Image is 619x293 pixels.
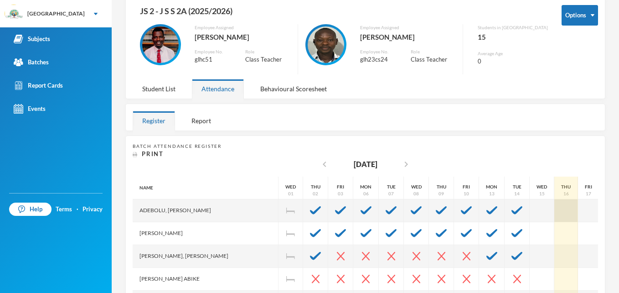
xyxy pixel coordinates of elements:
[133,111,175,131] div: Register
[337,183,344,190] div: Fri
[195,31,291,43] div: [PERSON_NAME]
[388,190,394,197] div: 07
[478,57,548,66] div: 0
[251,79,336,99] div: Behavioural Scoresheet
[133,222,279,245] div: [PERSON_NAME]
[463,183,470,190] div: Fri
[195,48,232,55] div: Employee No.
[478,24,548,31] div: Students in [GEOGRAPHIC_DATA]
[279,222,303,245] div: Independence Day
[245,48,290,55] div: Role
[401,159,412,170] i: chevron_right
[5,5,23,23] img: logo
[279,199,303,222] div: Independence Day
[437,183,446,190] div: Thu
[288,190,294,197] div: 01
[489,190,495,197] div: 13
[360,24,456,31] div: Employee Assigned
[319,159,330,170] i: chevron_left
[363,190,369,197] div: 06
[133,143,222,149] span: Batch Attendance Register
[77,205,78,214] div: ·
[586,190,591,197] div: 17
[354,159,377,170] div: [DATE]
[14,34,50,44] div: Subjects
[411,55,456,64] div: Class Teacher
[195,55,232,64] div: glhc51
[486,183,497,190] div: Mon
[513,183,521,190] div: Tue
[464,190,469,197] div: 10
[478,31,548,43] div: 15
[195,24,291,31] div: Employee Assigned
[133,79,185,99] div: Student List
[311,183,320,190] div: Thu
[285,183,296,190] div: Wed
[360,183,371,190] div: Mon
[478,50,548,57] div: Average Age
[360,48,397,55] div: Employee No.
[514,190,520,197] div: 14
[245,55,290,64] div: Class Teacher
[585,183,592,190] div: Fri
[562,5,598,26] button: Options
[56,205,72,214] a: Terms
[133,268,279,291] div: [PERSON_NAME] Abike
[192,79,244,99] div: Attendance
[14,58,49,67] div: Batches
[563,190,569,197] div: 16
[14,81,63,90] div: Report Cards
[313,190,318,197] div: 02
[413,190,419,197] div: 08
[438,190,444,197] div: 09
[133,5,548,24] div: JS 2 - J S S 2A (2025/2026)
[561,183,571,190] div: Thu
[279,245,303,268] div: Independence Day
[182,111,221,131] div: Report
[133,199,279,222] div: Adebolu, [PERSON_NAME]
[360,55,397,64] div: glh23cs24
[14,104,46,114] div: Events
[536,183,547,190] div: Wed
[387,183,396,190] div: Tue
[9,203,52,216] a: Help
[411,48,456,55] div: Role
[308,26,344,63] img: EMPLOYEE
[142,26,179,63] img: EMPLOYEE
[279,268,303,291] div: Independence Day
[411,183,422,190] div: Wed
[539,190,545,197] div: 15
[360,31,456,43] div: [PERSON_NAME]
[133,177,279,199] div: Name
[338,190,343,197] div: 03
[142,150,164,157] span: Print
[27,10,85,18] div: [GEOGRAPHIC_DATA]
[133,245,279,268] div: [PERSON_NAME], [PERSON_NAME]
[83,205,103,214] a: Privacy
